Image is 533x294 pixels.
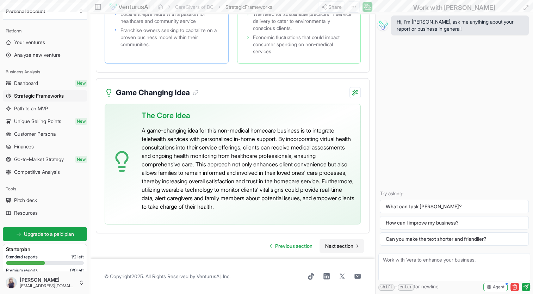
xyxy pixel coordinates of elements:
kbd: shift [378,284,395,291]
span: Standard reports [6,254,38,260]
span: 0 / 0 left [70,268,84,273]
a: Competitive Analysis [3,166,87,178]
button: How can I improve my business? [380,216,529,229]
h3: Game Changing Idea [116,87,198,98]
span: + for newline [378,283,439,291]
a: Go to next page [320,239,364,253]
span: New [75,156,87,163]
button: [PERSON_NAME][EMAIL_ADDRESS][DOMAIN_NAME] [3,274,87,291]
img: ACg8ocJRnRmH6vbeOHYZZrl0eO_9reNx_TV2U6ZsaH0Ny3i41o3r5g=s96-c [6,277,17,288]
span: Next section [325,243,353,250]
span: Agent [493,284,504,290]
span: Your ventures [14,39,45,46]
a: Unique Selling PointsNew [3,116,87,127]
span: Competitive Analysis [14,169,60,176]
button: Can you make the text shorter and friendlier? [380,232,529,246]
p: A game-changing idea for this non-medical homecare business is to integrate telehealth services w... [142,126,355,211]
span: 1 / 2 left [71,254,84,260]
h3: Starter plan [6,246,84,253]
div: Tools [3,183,87,195]
div: Business Analysis [3,66,87,78]
a: Go to previous page [265,239,318,253]
span: New [75,80,87,87]
div: Platform [3,25,87,37]
a: Strategic Frameworks [3,90,87,102]
span: Path to an MVP [14,105,48,112]
span: Economic fluctuations that could impact consumer spending on non-medical services. [253,34,352,55]
span: Finances [14,143,34,150]
p: Try asking: [380,190,529,197]
span: Previous section [275,243,312,250]
span: Resources [14,209,38,216]
a: Analyze new venture [3,49,87,61]
span: Customer Persona [14,130,56,137]
button: What can I ask [PERSON_NAME]? [380,200,529,213]
kbd: enter [398,284,414,291]
span: Strategic Frameworks [14,92,64,99]
nav: pagination [265,239,364,253]
span: [EMAIL_ADDRESS][DOMAIN_NAME] [20,283,76,289]
span: The need for sustainable practices in service delivery to cater to environmentally conscious clie... [253,11,352,32]
span: Analyze new venture [14,51,61,59]
span: New [75,118,87,125]
a: Go-to-Market StrategyNew [3,154,87,165]
a: Upgrade to a paid plan [3,227,87,241]
span: Pitch deck [14,197,37,204]
a: DashboardNew [3,78,87,89]
span: Hi, I'm [PERSON_NAME], ask me anything about your report or business in general! [397,18,523,32]
img: Vera [377,20,388,31]
span: Upgrade to a paid plan [24,231,74,238]
a: Finances [3,141,87,152]
a: Path to an MVP [3,103,87,114]
span: Franchise owners seeking to capitalize on a proven business model within their communities. [120,27,220,48]
span: Unique Selling Points [14,118,61,125]
span: Dashboard [14,80,38,87]
a: Pitch deck [3,195,87,206]
button: Agent [483,283,508,291]
a: VenturusAI, Inc [197,273,229,279]
a: Your ventures [3,37,87,48]
a: Resources [3,207,87,219]
span: Premium reports [6,268,38,273]
span: Local entrepreneurs with a passion for healthcare and community service [120,11,220,25]
span: © Copyright 2025 . All Rights Reserved by . [104,273,230,280]
span: Go-to-Market Strategy [14,156,64,163]
span: [PERSON_NAME] [20,277,76,283]
a: Customer Persona [3,128,87,140]
span: The Core Idea [142,110,190,121]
